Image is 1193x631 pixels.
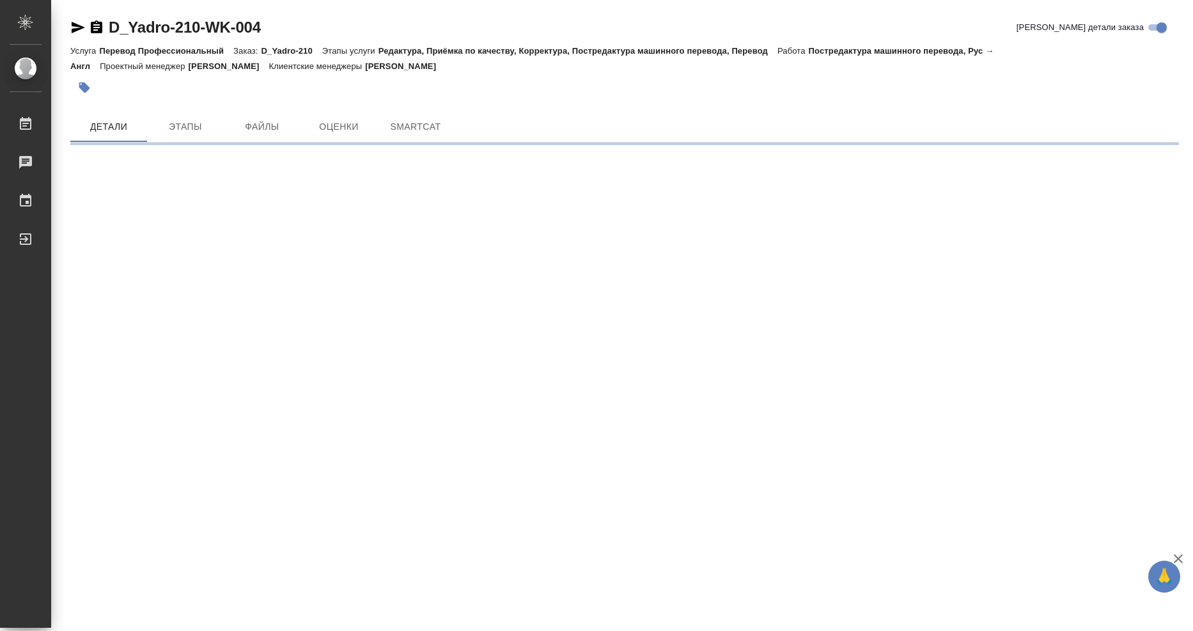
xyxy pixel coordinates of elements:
p: [PERSON_NAME] [365,61,446,71]
span: [PERSON_NAME] детали заказа [1017,21,1144,34]
p: Перевод Профессиональный [99,46,233,56]
a: D_Yadro-210-WK-004 [109,19,261,36]
button: 🙏 [1148,561,1180,593]
span: Детали [78,119,139,135]
button: Скопировать ссылку [89,20,104,35]
p: [PERSON_NAME] [189,61,269,71]
button: Добавить тэг [70,74,98,102]
p: Проектный менеджер [100,61,188,71]
span: SmartCat [385,119,446,135]
p: Этапы услуги [322,46,378,56]
span: 🙏 [1153,563,1175,590]
button: Скопировать ссылку для ЯМессенджера [70,20,86,35]
span: Файлы [231,119,293,135]
span: Этапы [155,119,216,135]
p: Клиентские менеджеры [269,61,366,71]
span: Оценки [308,119,370,135]
p: D_Yadro-210 [261,46,322,56]
p: Услуга [70,46,99,56]
p: Заказ: [233,46,261,56]
p: Работа [777,46,809,56]
p: Редактура, Приёмка по качеству, Корректура, Постредактура машинного перевода, Перевод [378,46,777,56]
